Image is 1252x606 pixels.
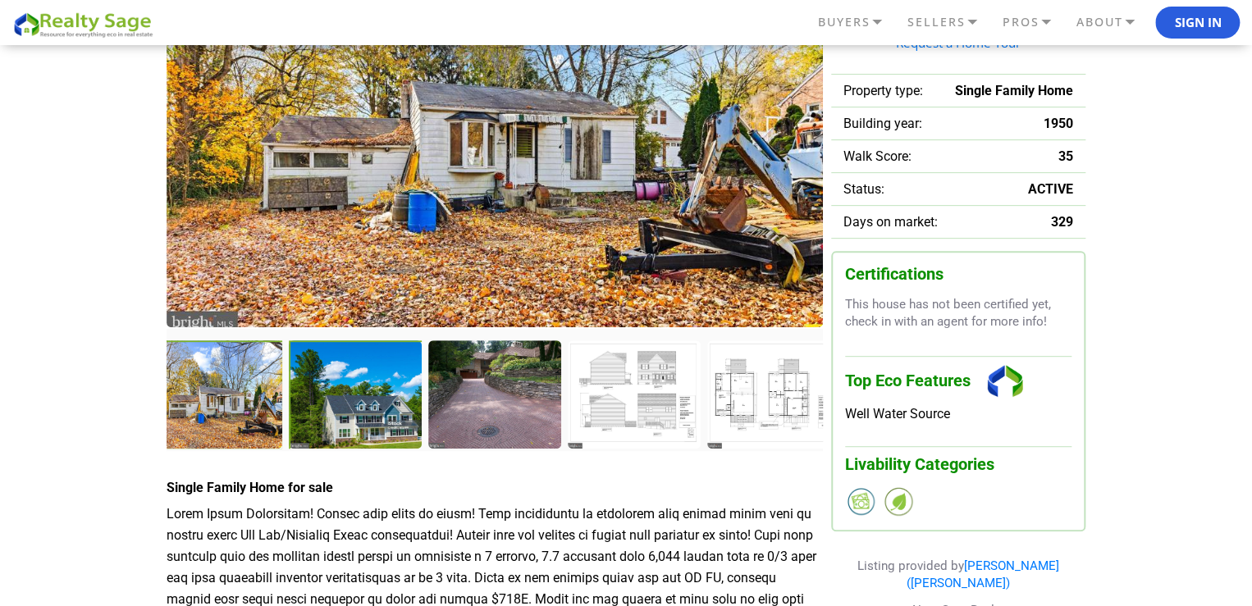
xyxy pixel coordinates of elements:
[843,116,922,131] span: Building year:
[857,558,1059,590] span: Listing provided by
[843,148,912,164] span: Walk Score:
[998,8,1072,36] a: PROS
[845,265,1072,284] h3: Certifications
[1155,7,1240,39] button: Sign In
[843,214,938,230] span: Days on market:
[1044,116,1073,131] span: 1950
[813,8,902,36] a: BUYERS
[955,83,1073,98] span: Single Family Home
[843,181,884,197] span: Status:
[167,480,823,495] h4: Single Family Home for sale
[843,83,923,98] span: Property type:
[845,356,1072,406] h3: Top Eco Features
[12,10,160,39] img: REALTY SAGE
[1058,148,1073,164] span: 35
[902,8,998,36] a: SELLERS
[1051,214,1073,230] span: 329
[843,37,1073,49] a: Request a Home Tour
[845,296,1072,331] p: This house has not been certified yet, check in with an agent for more info!
[845,406,1072,421] div: Well Water Source
[1072,8,1155,36] a: ABOUT
[845,446,1072,474] h3: Livability Categories
[1028,181,1073,197] span: ACTIVE
[907,558,1059,590] a: [PERSON_NAME] ([PERSON_NAME])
